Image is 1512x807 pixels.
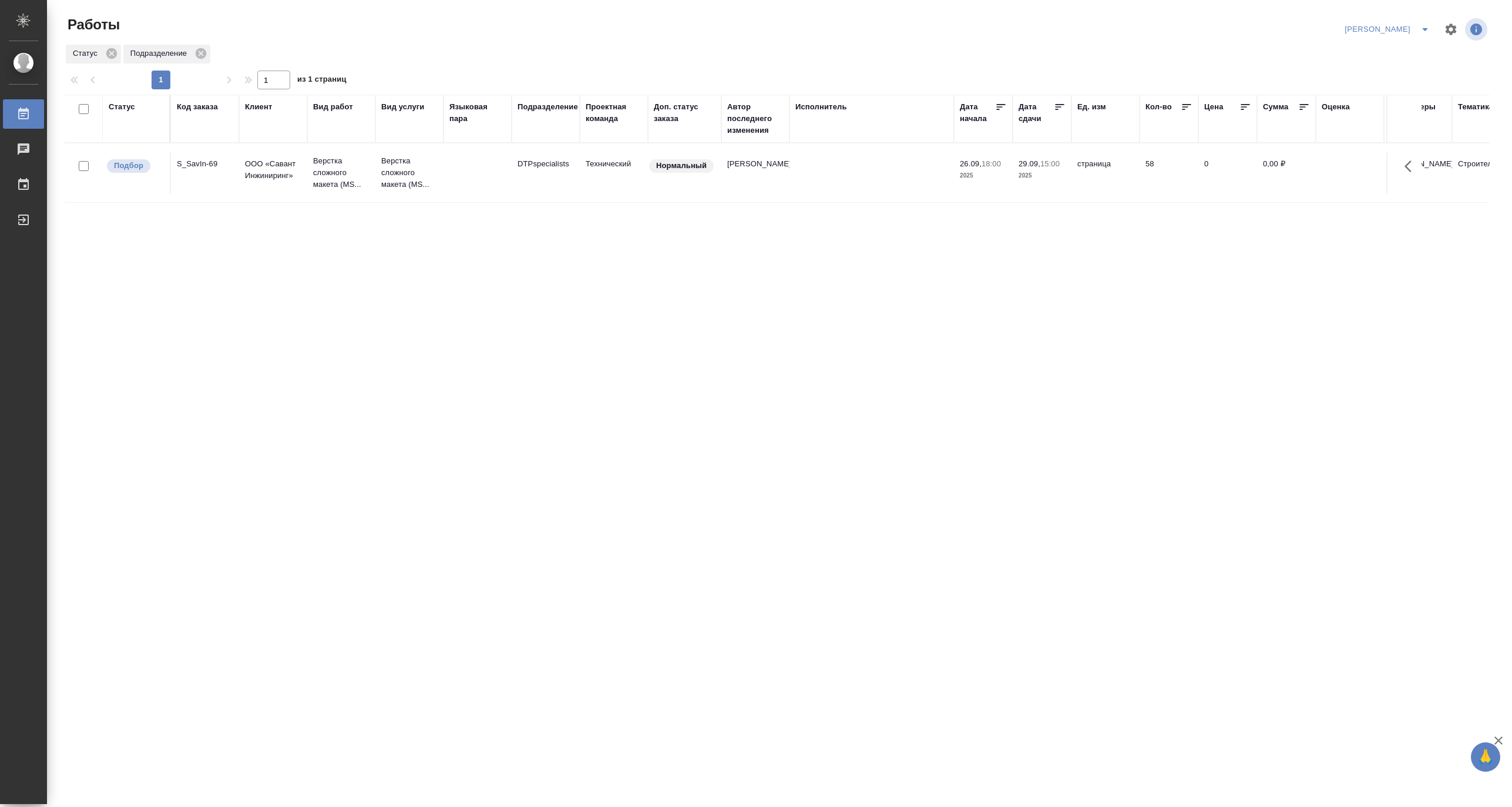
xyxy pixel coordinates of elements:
[960,170,1007,182] p: 2025
[1204,101,1224,113] div: Цена
[1019,101,1054,125] div: Дата сдачи
[73,48,102,59] p: Статус
[1476,745,1496,769] span: 🙏
[123,45,210,63] div: Подразделение
[449,101,506,125] div: Языковая пара
[1437,15,1465,43] span: Настроить таблицу
[1257,152,1316,193] td: 0,00 ₽
[1397,152,1426,180] button: Здесь прячутся важные кнопки
[1145,101,1172,113] div: Кол-во
[1019,170,1066,182] p: 2025
[381,101,425,113] div: Вид услуги
[586,101,642,125] div: Проектная команда
[721,152,789,193] td: [PERSON_NAME]
[580,152,648,193] td: Технический
[1342,20,1437,39] div: split button
[313,101,353,113] div: Вид работ
[66,45,121,63] div: Статус
[654,101,715,125] div: Доп. статус заказа
[1040,159,1060,168] p: 15:00
[1471,742,1500,772] button: 🙏
[656,160,707,172] p: Нормальный
[512,152,580,193] td: DTPspecialists
[245,158,301,182] p: ООО «Савант Инжиниринг»
[795,101,847,113] div: Исполнитель
[960,101,995,125] div: Дата начала
[1077,101,1106,113] div: Ед. изм
[245,101,272,113] div: Клиент
[960,159,982,168] p: 26.09,
[106,158,164,174] div: Можно подбирать исполнителей
[65,15,120,34] span: Работы
[1198,152,1257,193] td: 0
[1322,101,1350,113] div: Оценка
[1390,158,1446,170] p: [PERSON_NAME]
[177,101,218,113] div: Код заказа
[1465,18,1490,41] span: Посмотреть информацию
[1071,152,1140,193] td: страница
[381,155,438,190] p: Верстка сложного макета (MS...
[313,155,369,190] p: Верстка сложного макета (MS...
[727,101,784,136] div: Автор последнего изменения
[518,101,578,113] div: Подразделение
[109,101,135,113] div: Статус
[982,159,1001,168] p: 18:00
[130,48,191,59] p: Подразделение
[1263,101,1288,113] div: Сумма
[1019,159,1040,168] p: 29.09,
[177,158,233,170] div: S_SavIn-69
[297,72,347,89] span: из 1 страниц
[1458,101,1493,113] div: Тематика
[114,160,143,172] p: Подбор
[1140,152,1198,193] td: 58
